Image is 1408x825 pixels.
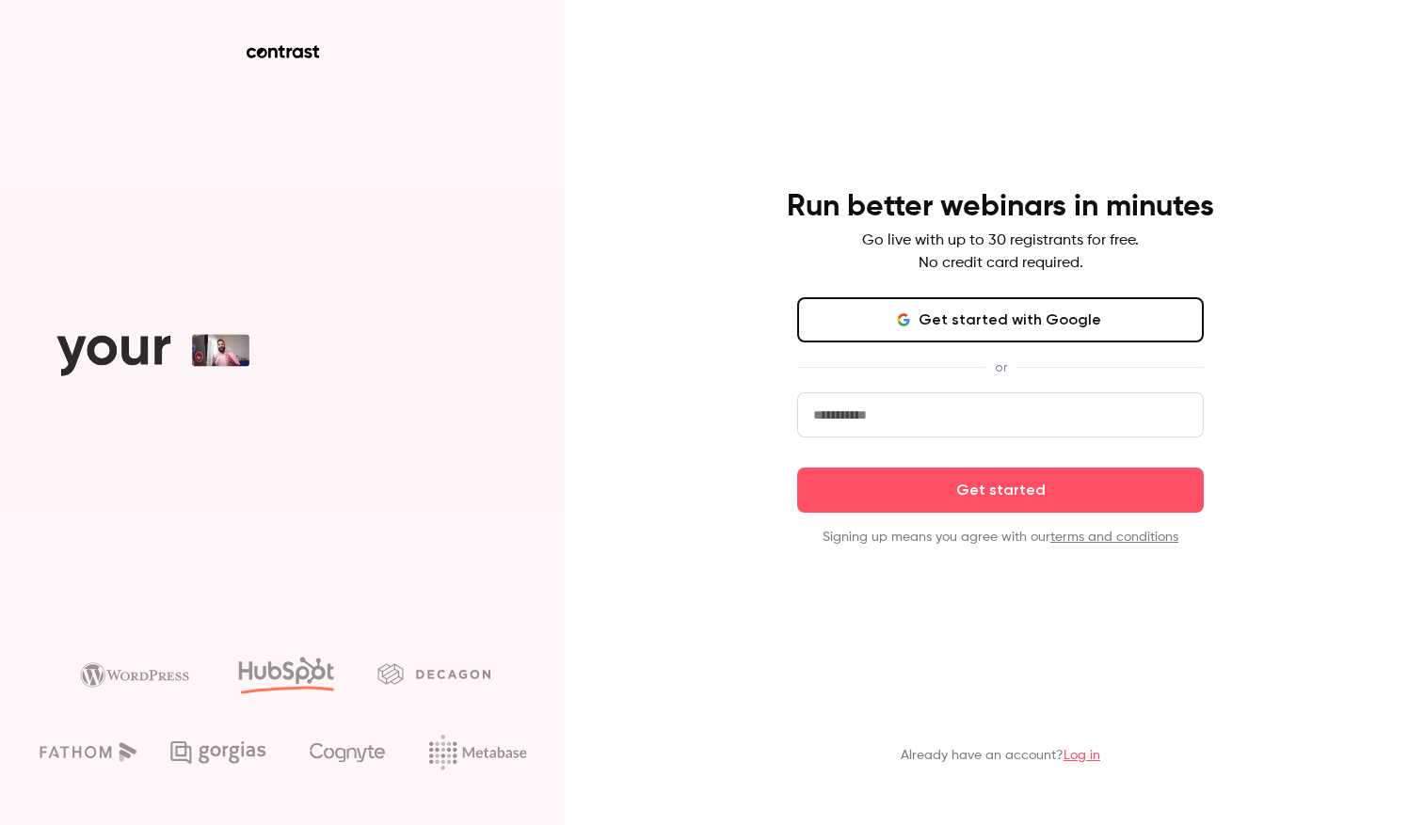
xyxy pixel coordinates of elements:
p: Go live with up to 30 registrants for free. No credit card required. [862,230,1139,275]
a: terms and conditions [1050,531,1178,544]
button: Get started [797,468,1204,513]
p: Signing up means you agree with our [797,528,1204,547]
button: Get started with Google [797,297,1204,342]
span: or [985,357,1016,377]
h4: Run better webinars in minutes [787,188,1214,226]
p: Already have an account? [901,746,1100,765]
a: Log in [1064,749,1100,762]
img: decagon [377,663,490,684]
